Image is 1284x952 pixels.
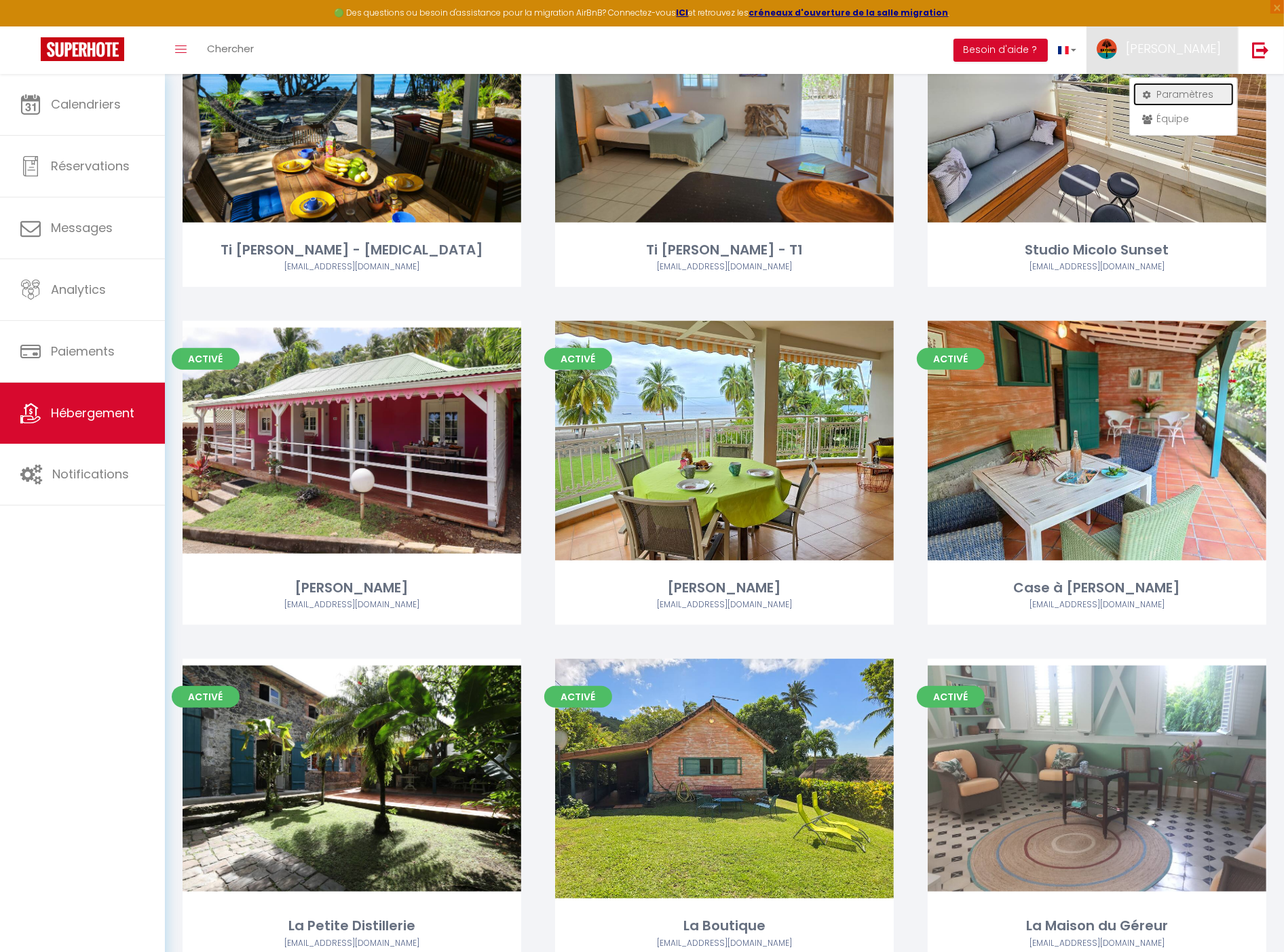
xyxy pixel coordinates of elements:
div: Airbnb [183,598,521,611]
button: Besoin d'aide ? [953,39,1048,62]
div: Airbnb [928,598,1266,611]
a: Paramètres [1133,83,1234,106]
div: Airbnb [183,937,521,950]
span: Analytics [51,281,106,298]
span: Activé [172,686,240,708]
span: Calendriers [51,96,121,113]
div: Airbnb [555,937,894,950]
a: Chercher [197,26,264,74]
div: Airbnb [555,598,894,611]
span: Activé [172,348,240,370]
span: Réservations [51,157,130,174]
a: ICI [677,7,689,18]
div: [PERSON_NAME] [183,577,521,598]
span: Activé [917,348,985,370]
span: [PERSON_NAME] [1126,40,1221,57]
div: Studio Micolo Sunset [928,240,1266,261]
span: Chercher [207,41,254,56]
span: Messages [51,219,113,236]
div: Ti [PERSON_NAME] - T1 [555,240,894,261]
img: Super Booking [41,37,124,61]
span: Notifications [52,465,129,482]
a: créneaux d'ouverture de la salle migration [749,7,949,18]
a: Équipe [1133,107,1234,130]
div: Airbnb [928,261,1266,273]
div: La Maison du Géreur [928,915,1266,936]
span: Activé [544,348,612,370]
img: ... [1097,39,1117,59]
span: Hébergement [51,404,134,421]
div: La Petite Distillerie [183,915,521,936]
span: Activé [544,686,612,708]
div: Airbnb [183,261,521,273]
button: Ouvrir le widget de chat LiveChat [11,5,52,46]
div: Case à [PERSON_NAME] [928,577,1266,598]
div: Airbnb [555,261,894,273]
span: Paiements [51,343,115,360]
div: [PERSON_NAME] [555,577,894,598]
a: ... [PERSON_NAME] [1087,26,1238,74]
img: logout [1252,41,1269,58]
div: Airbnb [928,937,1266,950]
span: Activé [917,686,985,708]
div: La Boutique [555,915,894,936]
div: Ti [PERSON_NAME] - [MEDICAL_DATA] [183,240,521,261]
